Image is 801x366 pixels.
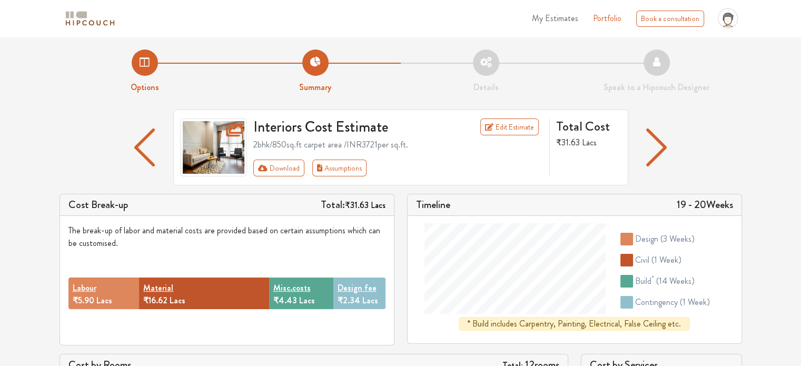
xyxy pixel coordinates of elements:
button: Download [253,160,304,176]
span: My Estimates [532,12,578,24]
a: Portfolio [593,12,621,25]
span: ( 14 weeks ) [656,275,695,287]
strong: Speak to a Hipcouch Designer [604,81,709,93]
h4: Total Cost [556,118,619,134]
img: gallery [180,118,248,176]
span: Lacs [299,294,315,306]
div: The break-up of labor and material costs are provided based on certain assumptions which can be c... [68,224,385,250]
span: ₹2.34 [338,294,360,306]
strong: Summary [299,81,331,93]
span: Lacs [96,294,112,306]
button: Material [143,282,173,294]
span: ₹31.63 [345,199,369,211]
span: Lacs [582,136,597,149]
img: arrow left [646,128,667,166]
span: ( 1 week ) [651,254,681,266]
div: build [635,275,695,288]
h5: Total: [321,199,385,211]
img: arrow left [134,128,155,166]
span: ₹16.62 [143,294,167,306]
img: logo-horizontal.svg [64,9,116,28]
h5: 19 - 20 Weeks [677,199,733,211]
h3: Interiors Cost Estimate [247,118,448,136]
a: Edit Estimate [480,118,539,135]
div: 2bhk / 850 sq.ft carpet area /INR 3721 per sq.ft. [253,139,543,151]
strong: Details [473,81,499,93]
div: Toolbar with button groups [253,160,543,176]
button: Assumptions [312,160,367,176]
span: logo-horizontal.svg [64,7,116,31]
span: Lacs [362,294,378,306]
div: civil [635,254,681,266]
span: Lacs [170,294,185,306]
strong: Options [131,81,159,93]
div: * Build includes Carpentry, Painting, Electrical, False Ceiling etc. [459,317,690,331]
h5: Timeline [416,199,450,211]
button: Misc.costs [273,282,311,294]
span: ( 3 weeks ) [660,233,695,245]
div: First group [253,160,375,176]
h5: Cost Break-up [68,199,128,211]
div: design [635,233,695,245]
span: ₹31.63 [556,136,580,149]
button: Labour [73,282,96,294]
span: Lacs [371,199,385,211]
span: ₹5.90 [73,294,94,306]
span: ( 1 week ) [680,296,710,308]
button: Design fee [338,282,377,294]
div: Book a consultation [636,11,704,27]
div: contingency [635,296,710,309]
span: ₹4.43 [273,294,297,306]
